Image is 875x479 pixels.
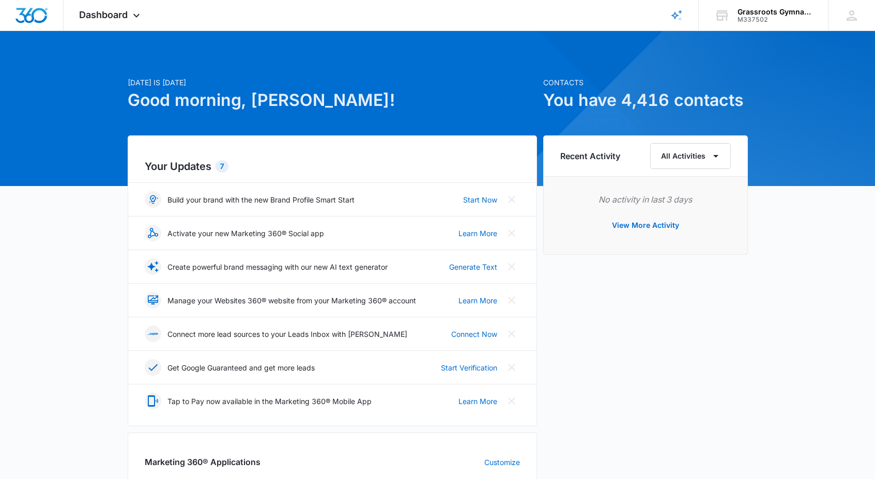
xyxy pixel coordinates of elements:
button: Close [503,359,520,376]
p: Create powerful brand messaging with our new AI text generator [167,261,388,272]
a: Learn More [458,295,497,306]
a: Start Now [463,194,497,205]
p: Build your brand with the new Brand Profile Smart Start [167,194,355,205]
button: Close [503,393,520,409]
a: Connect Now [451,329,497,339]
a: Generate Text [449,261,497,272]
p: Activate your new Marketing 360® Social app [167,228,324,239]
p: [DATE] is [DATE] [128,77,537,88]
a: Learn More [458,396,497,407]
a: Learn More [458,228,497,239]
p: Connect more lead sources to your Leads Inbox with [PERSON_NAME] [167,329,407,339]
button: All Activities [650,143,731,169]
span: Dashboard [79,9,128,20]
a: Start Verification [441,362,497,373]
div: account name [738,8,813,16]
h1: You have 4,416 contacts [543,88,748,113]
div: account id [738,16,813,23]
p: Contacts [543,77,748,88]
h2: Marketing 360® Applications [145,456,260,468]
button: Close [503,191,520,208]
button: Close [503,292,520,308]
p: Get Google Guaranteed and get more leads [167,362,315,373]
a: Customize [484,457,520,468]
p: Tap to Pay now available in the Marketing 360® Mobile App [167,396,372,407]
button: Close [503,225,520,241]
h1: Good morning, [PERSON_NAME]! [128,88,537,113]
h6: Recent Activity [560,150,620,162]
p: No activity in last 3 days [560,193,731,206]
p: Manage your Websites 360® website from your Marketing 360® account [167,295,416,306]
button: Close [503,258,520,275]
button: Close [503,326,520,342]
h2: Your Updates [145,159,520,174]
button: View More Activity [602,213,689,238]
div: 7 [216,160,228,173]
